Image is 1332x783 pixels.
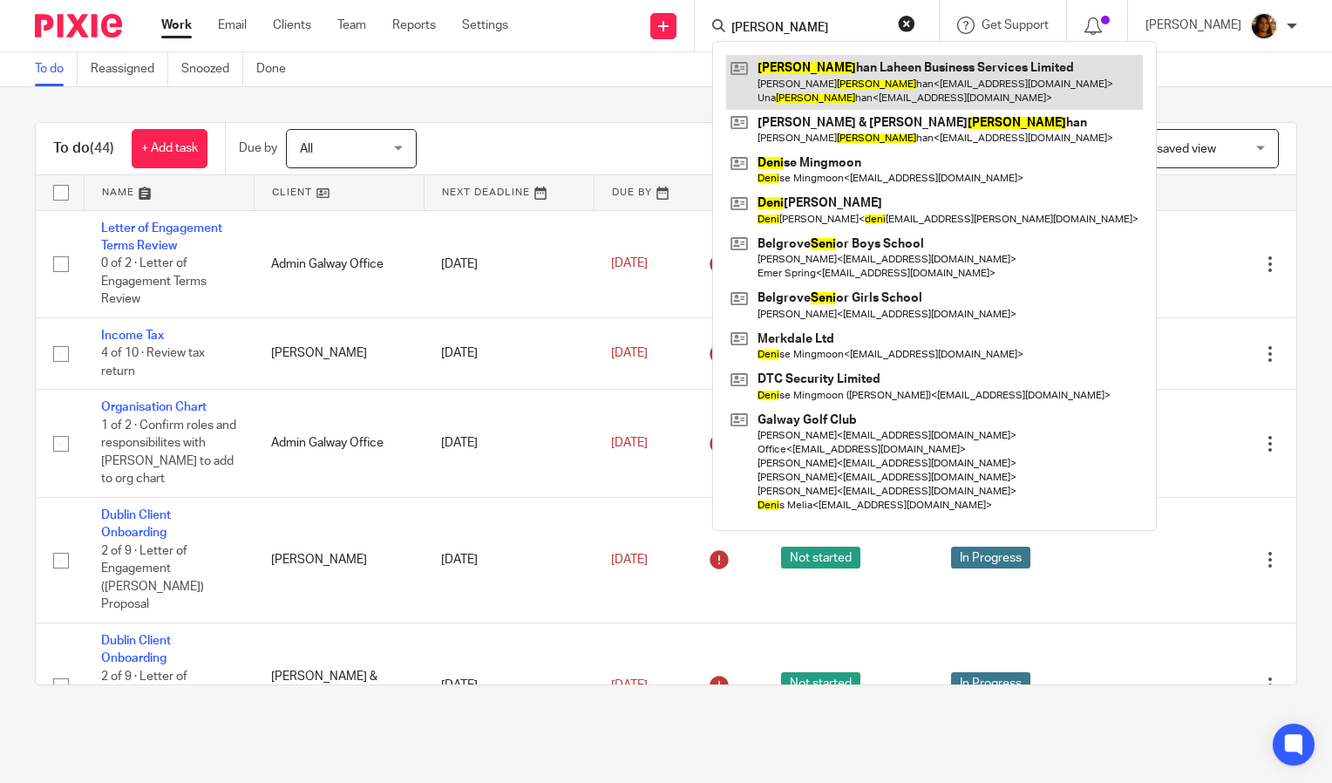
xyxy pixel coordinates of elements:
[424,390,594,498] td: [DATE]
[424,623,594,748] td: [DATE]
[101,635,171,664] a: Dublin Client Onboarding
[101,330,164,342] a: Income Tax
[101,671,204,737] span: 2 of 9 · Letter of Engagement ([PERSON_NAME]) Proposal
[1250,12,1278,40] img: Arvinder.jpeg
[91,52,168,86] a: Reassigned
[1118,143,1216,155] span: Select saved view
[424,497,594,623] td: [DATE]
[254,497,424,623] td: [PERSON_NAME]
[254,210,424,317] td: Admin Galway Office
[53,140,114,158] h1: To do
[273,17,311,34] a: Clients
[101,419,236,486] span: 1 of 2 · Confirm roles and responsibilites with [PERSON_NAME] to add to org chart
[611,554,648,566] span: [DATE]
[462,17,508,34] a: Settings
[239,140,277,157] p: Due by
[101,347,205,378] span: 4 of 10 · Review tax return
[951,672,1030,694] span: In Progress
[254,317,424,389] td: [PERSON_NAME]
[392,17,436,34] a: Reports
[300,143,313,155] span: All
[132,129,207,168] a: + Add task
[101,257,207,305] span: 0 of 2 · Letter of Engagement Terms Review
[256,52,299,86] a: Done
[254,623,424,748] td: [PERSON_NAME] & [PERSON_NAME]
[101,401,207,413] a: Organisation Chart
[35,52,78,86] a: To do
[611,347,648,359] span: [DATE]
[611,257,648,269] span: [DATE]
[101,545,204,611] span: 2 of 9 · Letter of Engagement ([PERSON_NAME]) Proposal
[730,21,887,37] input: Search
[424,210,594,317] td: [DATE]
[101,222,222,252] a: Letter of Engagement Terms Review
[781,547,860,569] span: Not started
[1145,17,1241,34] p: [PERSON_NAME]
[161,17,192,34] a: Work
[337,17,366,34] a: Team
[181,52,243,86] a: Snoozed
[90,141,114,155] span: (44)
[101,509,171,539] a: Dublin Client Onboarding
[35,14,122,37] img: Pixie
[982,19,1049,31] span: Get Support
[611,679,648,691] span: [DATE]
[898,15,915,32] button: Clear
[218,17,247,34] a: Email
[424,317,594,389] td: [DATE]
[781,672,860,694] span: Not started
[611,437,648,449] span: [DATE]
[951,547,1030,569] span: In Progress
[254,390,424,498] td: Admin Galway Office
